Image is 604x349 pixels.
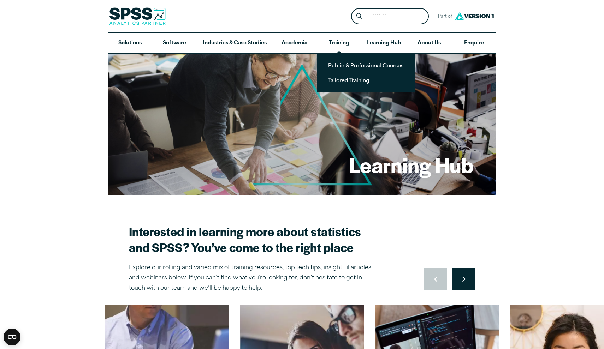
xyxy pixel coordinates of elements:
[4,329,20,345] div: CookieBot Widget Contents
[351,8,429,25] form: Site Header Search Form
[197,33,272,54] a: Industries & Case Studies
[322,59,409,72] a: Public & Professional Courses
[152,33,197,54] a: Software
[462,276,466,282] svg: Right pointing chevron
[453,10,496,23] img: Version1 Logo
[108,33,496,54] nav: Desktop version of site main menu
[317,53,415,92] ul: Training
[4,329,20,345] button: Open CMP widget
[317,33,361,54] a: Training
[108,33,152,54] a: Solutions
[434,12,453,22] span: Part of
[407,33,451,54] a: About Us
[109,7,166,25] img: SPSS Analytics Partner
[452,268,475,290] button: Move to next slide
[452,33,496,54] a: Enquire
[129,263,376,293] p: Explore our rolling and varied mix of training resources, top tech tips, insightful articles and ...
[353,10,366,23] button: Search magnifying glass icon
[361,33,407,54] a: Learning Hub
[129,223,376,255] h2: Interested in learning more about statistics and SPSS? You’ve come to the right place
[349,151,474,179] h1: Learning Hub
[356,13,362,19] svg: Search magnifying glass icon
[272,33,317,54] a: Academia
[4,329,20,345] svg: CookieBot Widget Icon
[322,74,409,87] a: Tailored Training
